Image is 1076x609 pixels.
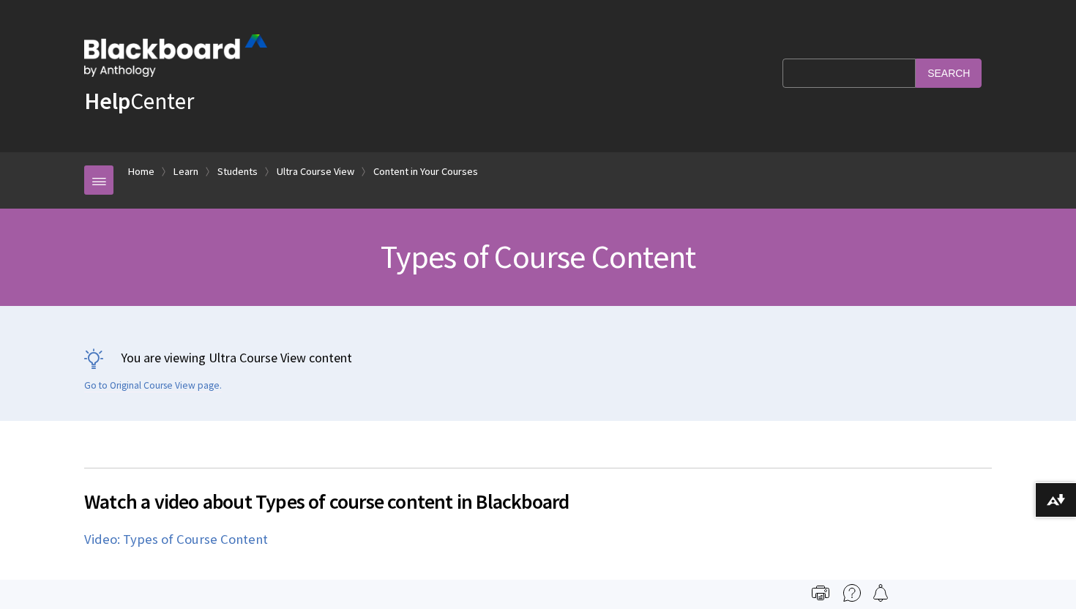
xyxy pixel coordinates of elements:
[812,584,829,602] img: Print
[843,584,861,602] img: More help
[128,162,154,181] a: Home
[84,348,992,367] p: You are viewing Ultra Course View content
[84,34,267,77] img: Blackboard by Anthology
[872,584,889,602] img: Follow this page
[84,531,268,548] a: Video: Types of Course Content
[84,86,130,116] strong: Help
[84,86,194,116] a: HelpCenter
[381,236,696,277] span: Types of Course Content
[916,59,982,87] input: Search
[173,162,198,181] a: Learn
[277,162,354,181] a: Ultra Course View
[217,162,258,181] a: Students
[373,162,478,181] a: Content in Your Courses
[84,379,222,392] a: Go to Original Course View page.
[84,468,992,517] h2: Watch a video about Types of course content in Blackboard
